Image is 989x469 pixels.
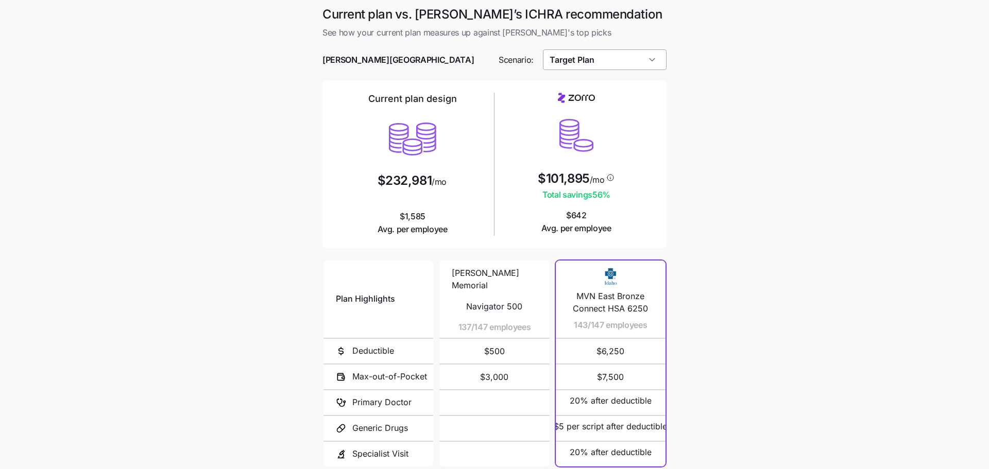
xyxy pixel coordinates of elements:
span: 20% after deductible [570,394,652,407]
span: Avg. per employee [541,222,611,235]
span: 143/147 employees [574,319,647,332]
span: 137/147 employees [458,321,531,334]
span: Deductible [352,344,394,357]
span: Generic Drugs [352,422,408,435]
span: Primary Doctor [352,396,412,409]
h1: Current plan vs. [PERSON_NAME]’s ICHRA recommendation [322,6,667,22]
span: $232,981 [378,175,432,187]
span: Avg. per employee [378,223,448,236]
span: $1,585 [378,210,448,236]
span: Plan Highlights [336,292,395,305]
span: [PERSON_NAME] Memorial [452,267,537,292]
span: MVN East Bronze Connect HSA 6250 [566,290,656,316]
span: $101,895 [538,172,589,185]
span: Max-out-of-Pocket [352,370,427,383]
span: $5 per script after deductible [554,420,667,433]
h2: Current plan design [368,93,457,105]
span: $500 [452,339,537,363]
span: /mo [590,176,605,184]
span: 20% after deductible [570,446,652,459]
img: Carrier [590,267,631,286]
span: [PERSON_NAME][GEOGRAPHIC_DATA] [322,54,474,66]
span: $6,250 [554,339,667,363]
span: Scenario: [499,54,534,66]
span: Navigator 500 [466,300,522,313]
span: $7,500 [554,364,667,389]
span: $642 [541,209,611,235]
span: Specialist Visit [352,447,408,460]
span: See how your current plan measures up against [PERSON_NAME]'s top picks [322,26,667,39]
span: $3,000 [452,364,537,389]
span: /mo [432,178,447,186]
span: Total savings 56 % [538,188,615,201]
